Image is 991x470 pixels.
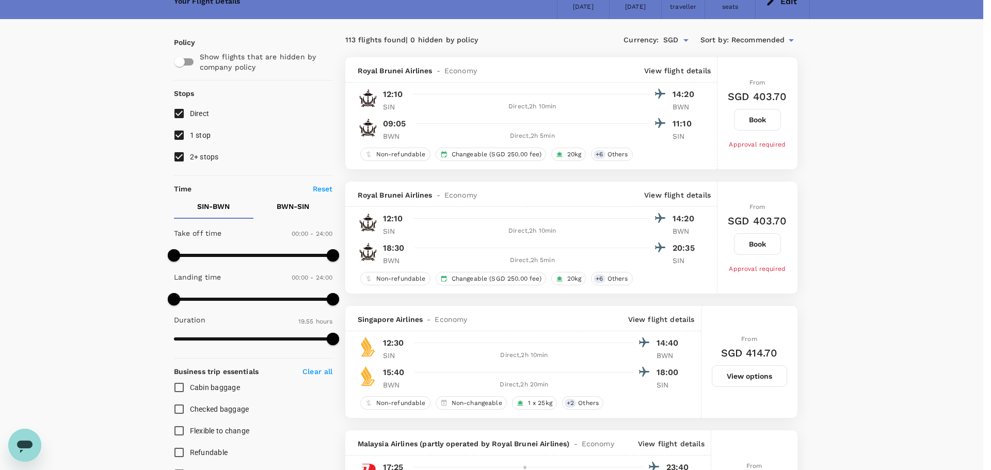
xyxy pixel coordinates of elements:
[435,314,467,325] span: Economy
[679,33,693,47] button: Open
[383,102,409,112] p: SIN
[174,272,221,282] p: Landing time
[190,153,219,161] span: 2+ stops
[722,2,739,12] div: seats
[190,427,250,435] span: Flexible to change
[734,233,781,255] button: Book
[174,228,222,238] p: Take off time
[174,184,192,194] p: Time
[383,88,403,101] p: 12:10
[415,380,634,390] div: Direct , 2h 20min
[415,102,650,112] div: Direct , 2h 10min
[734,109,781,131] button: Book
[582,439,614,449] span: Economy
[565,399,576,408] span: + 2
[372,274,430,283] span: Non-refundable
[277,201,309,212] p: BWN - SIN
[383,366,405,379] p: 15:40
[372,150,430,159] span: Non-refundable
[624,35,659,46] span: Currency :
[358,314,423,325] span: Singapore Airlines
[746,462,762,469] span: From
[729,141,786,148] span: Approval required
[358,241,378,262] img: BI
[712,365,787,387] button: View options
[383,350,409,361] p: SIN
[673,255,698,266] p: SIN
[383,213,403,225] p: 12:10
[292,230,333,237] span: 00:00 - 24:00
[721,345,778,361] h6: SGD 414.70
[524,399,556,408] span: 1 x 25kg
[298,318,333,325] span: 19.55 hours
[415,131,650,141] div: Direct , 2h 5min
[190,405,249,413] span: Checked baggage
[358,88,378,108] img: BI
[638,439,705,449] p: View flight details
[383,226,409,236] p: SIN
[358,336,378,357] img: SQ
[190,131,211,139] span: 1 stop
[657,337,682,349] p: 14:40
[603,150,632,159] span: Others
[383,380,409,390] p: BWN
[673,242,698,254] p: 20:35
[749,79,765,86] span: From
[200,52,326,72] p: Show flights that are hidden by company policy
[447,150,546,159] span: Changeable (SGD 250.00 fee)
[313,184,333,194] p: Reset
[358,66,433,76] span: Royal Brunei Airlines
[628,314,695,325] p: View flight details
[673,213,698,225] p: 14:20
[574,399,603,408] span: Others
[174,315,205,325] p: Duration
[383,242,405,254] p: 18:30
[644,190,711,200] p: View flight details
[657,366,682,379] p: 18:00
[728,213,787,229] h6: SGD 403.70
[358,366,378,386] img: SQ
[174,367,259,376] strong: Business trip essentials
[673,131,698,141] p: SIN
[415,350,634,361] div: Direct , 2h 10min
[383,131,409,141] p: BWN
[673,118,698,130] p: 11:10
[444,66,477,76] span: Economy
[383,118,406,130] p: 09:05
[700,35,729,46] span: Sort by :
[603,274,632,283] span: Others
[563,274,586,283] span: 20kg
[358,190,433,200] span: Royal Brunei Airlines
[358,117,378,138] img: BI
[657,350,682,361] p: BWN
[302,366,332,377] p: Clear all
[594,150,605,159] span: + 6
[383,337,404,349] p: 12:30
[563,150,586,159] span: 20kg
[673,102,698,112] p: BWN
[444,190,477,200] span: Economy
[741,335,757,343] span: From
[197,201,230,212] p: SIN - BWN
[358,439,570,449] span: Malaysia Airlines (partly operated by Royal Brunei Airlines)
[670,2,696,12] div: traveller
[594,274,605,283] span: + 6
[731,35,785,46] span: Recommended
[358,212,378,233] img: BI
[625,2,646,12] div: [DATE]
[372,399,430,408] span: Non-refundable
[415,255,650,266] div: Direct , 2h 5min
[174,89,195,98] strong: Stops
[190,383,240,392] span: Cabin baggage
[447,274,546,283] span: Changeable (SGD 250.00 fee)
[433,190,444,200] span: -
[292,274,333,281] span: 00:00 - 24:00
[383,255,409,266] p: BWN
[644,66,711,76] p: View flight details
[415,226,650,236] div: Direct , 2h 10min
[423,314,435,325] span: -
[729,265,786,272] span: Approval required
[570,439,582,449] span: -
[573,2,594,12] div: [DATE]
[8,429,41,462] iframe: Button to launch messaging window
